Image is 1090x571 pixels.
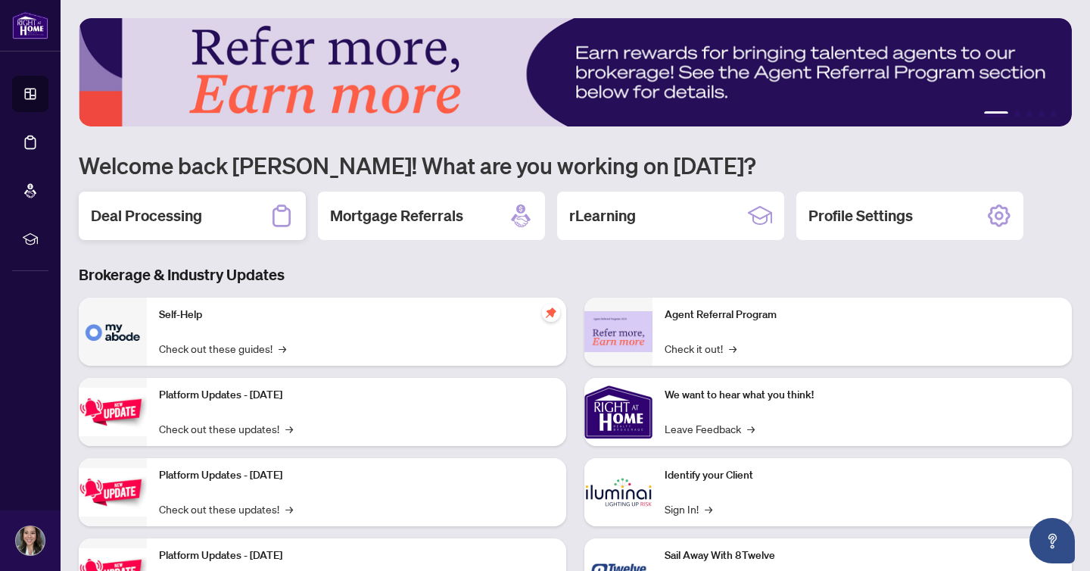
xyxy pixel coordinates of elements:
button: 2 [1014,111,1020,117]
button: Open asap [1029,518,1075,563]
h3: Brokerage & Industry Updates [79,264,1072,285]
img: Platform Updates - July 21, 2025 [79,388,147,435]
span: → [285,420,293,437]
p: Platform Updates - [DATE] [159,467,554,484]
a: Sign In!→ [665,501,712,517]
span: → [285,501,293,517]
button: 4 [1039,111,1045,117]
img: Agent Referral Program [584,311,652,353]
p: We want to hear what you think! [665,387,1060,404]
p: Identify your Client [665,467,1060,484]
img: Slide 0 [79,18,1072,126]
img: logo [12,11,48,39]
p: Agent Referral Program [665,307,1060,323]
button: 1 [984,111,1008,117]
span: → [705,501,712,517]
span: pushpin [542,304,560,322]
button: 5 [1051,111,1057,117]
h2: Profile Settings [808,205,913,226]
img: Identify your Client [584,458,652,526]
a: Check out these updates!→ [159,501,293,517]
a: Check out these guides!→ [159,340,286,357]
img: Platform Updates - July 8, 2025 [79,468,147,516]
a: Leave Feedback→ [665,420,755,437]
h2: rLearning [569,205,636,226]
span: → [279,340,286,357]
a: Check it out!→ [665,340,737,357]
span: → [729,340,737,357]
p: Sail Away With 8Twelve [665,548,1060,564]
a: Check out these updates!→ [159,420,293,437]
h1: Welcome back [PERSON_NAME]! What are you working on [DATE]? [79,151,1072,179]
p: Platform Updates - [DATE] [159,387,554,404]
h2: Deal Processing [91,205,202,226]
button: 3 [1026,111,1032,117]
p: Platform Updates - [DATE] [159,548,554,564]
img: Profile Icon [16,526,45,555]
p: Self-Help [159,307,554,323]
span: → [747,420,755,437]
img: Self-Help [79,298,147,366]
img: We want to hear what you think! [584,378,652,446]
h2: Mortgage Referrals [330,205,463,226]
